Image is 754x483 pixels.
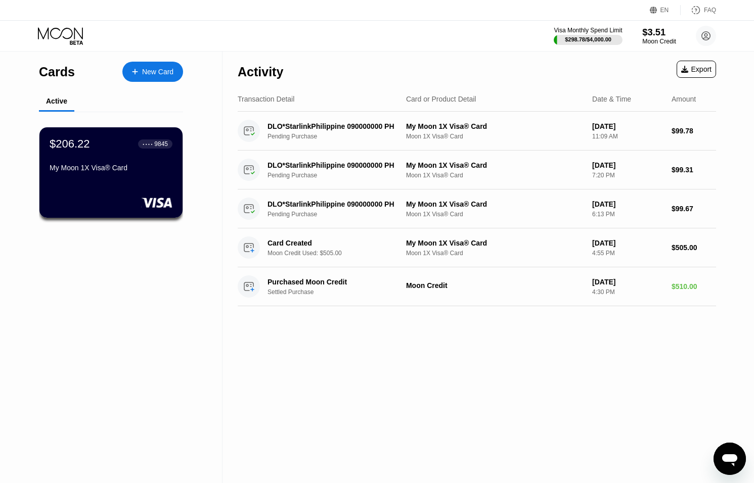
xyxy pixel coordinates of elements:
[238,65,283,79] div: Activity
[672,244,716,252] div: $505.00
[650,5,681,15] div: EN
[406,95,476,103] div: Card or Product Detail
[50,137,90,151] div: $206.22
[268,161,402,169] div: DLO*StarlinkPhilippine 090000000 PH
[406,250,584,257] div: Moon 1X Visa® Card
[406,122,584,130] div: My Moon 1X Visa® Card
[238,189,716,228] div: DLO*StarlinkPhilippine 090000000 PHPending PurchaseMy Moon 1X Visa® CardMoon 1X Visa® Card[DATE]6...
[238,151,716,189] div: DLO*StarlinkPhilippine 090000000 PHPending PurchaseMy Moon 1X Visa® CardMoon 1X Visa® Card[DATE]7...
[238,228,716,267] div: Card CreatedMoon Credit Used: $505.00My Moon 1X Visa® CardMoon 1X Visa® Card[DATE]4:55 PM$505.00
[238,112,716,151] div: DLO*StarlinkPhilippine 090000000 PHPending PurchaseMy Moon 1X Visa® CardMoon 1X Visa® Card[DATE]1...
[592,200,663,208] div: [DATE]
[406,172,584,179] div: Moon 1X Visa® Card
[554,27,622,34] div: Visa Monthly Spend Limit
[39,127,183,218] div: $206.22● ● ● ●9845My Moon 1X Visa® Card
[50,164,172,172] div: My Moon 1X Visa® Card
[554,27,622,45] div: Visa Monthly Spend Limit$298.78/$4,000.00
[592,239,663,247] div: [DATE]
[642,27,676,37] div: $3.51
[268,172,412,179] div: Pending Purchase
[268,133,412,140] div: Pending Purchase
[238,95,294,103] div: Transaction Detail
[592,250,663,257] div: 4:55 PM
[406,133,584,140] div: Moon 1X Visa® Card
[642,38,676,45] div: Moon Credit
[592,122,663,130] div: [DATE]
[268,250,412,257] div: Moon Credit Used: $505.00
[592,133,663,140] div: 11:09 AM
[39,65,75,79] div: Cards
[714,443,746,475] iframe: Button to launch messaging window
[660,7,669,14] div: EN
[672,205,716,213] div: $99.67
[268,122,402,130] div: DLO*StarlinkPhilippine 090000000 PH
[592,161,663,169] div: [DATE]
[672,166,716,174] div: $99.31
[238,267,716,306] div: Purchased Moon CreditSettled PurchaseMoon Credit[DATE]4:30 PM$510.00
[406,200,584,208] div: My Moon 1X Visa® Card
[46,97,67,105] div: Active
[268,200,402,208] div: DLO*StarlinkPhilippine 090000000 PH
[677,61,716,78] div: Export
[592,172,663,179] div: 7:20 PM
[122,62,183,82] div: New Card
[268,239,402,247] div: Card Created
[268,211,412,218] div: Pending Purchase
[642,27,676,45] div: $3.51Moon Credit
[406,281,584,289] div: Moon Credit
[406,239,584,247] div: My Moon 1X Visa® Card
[592,278,663,286] div: [DATE]
[406,161,584,169] div: My Moon 1X Visa® Card
[406,211,584,218] div: Moon 1X Visa® Card
[672,127,716,135] div: $99.78
[672,95,696,103] div: Amount
[143,142,153,146] div: ● ● ● ●
[592,211,663,218] div: 6:13 PM
[681,65,712,73] div: Export
[142,68,173,76] div: New Card
[565,36,611,42] div: $298.78 / $4,000.00
[268,288,412,296] div: Settled Purchase
[681,5,716,15] div: FAQ
[592,288,663,296] div: 4:30 PM
[592,95,631,103] div: Date & Time
[154,140,168,148] div: 9845
[268,278,402,286] div: Purchased Moon Credit
[704,7,716,14] div: FAQ
[672,282,716,291] div: $510.00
